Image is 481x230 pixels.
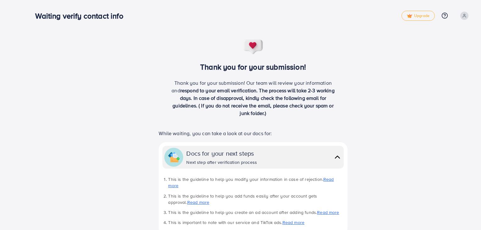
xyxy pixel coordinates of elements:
[407,14,412,18] img: tick
[172,87,335,117] span: respond to your email verification. The process will take 2-3 working days. In case of disapprova...
[402,11,435,21] a: tickUpgrade
[407,14,429,18] span: Upgrade
[148,62,358,72] h3: Thank you for your submission!
[187,199,209,205] a: Read more
[168,152,179,163] img: collapse
[317,209,339,216] a: Read more
[35,11,128,20] h3: Waiting verify contact info
[159,129,347,137] p: While waiting, you can take a look at our docs for:
[168,176,334,189] a: Read more
[243,39,264,55] img: success
[168,176,343,189] li: This is the guideline to help you modify your information in case of rejection.
[333,152,342,162] img: collapse
[168,193,343,206] li: This is the guideline to help you add funds easily after your account gets approval.
[169,79,337,117] p: Thank you for your submission! Our team will review your information and
[186,149,257,158] div: Docs for your next steps
[168,209,343,216] li: This is the guideline to help you create an ad account after adding funds.
[168,219,343,226] li: This is important to note with our service and TikTok ads.
[186,159,257,165] div: Next step after verification process
[282,219,304,226] a: Read more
